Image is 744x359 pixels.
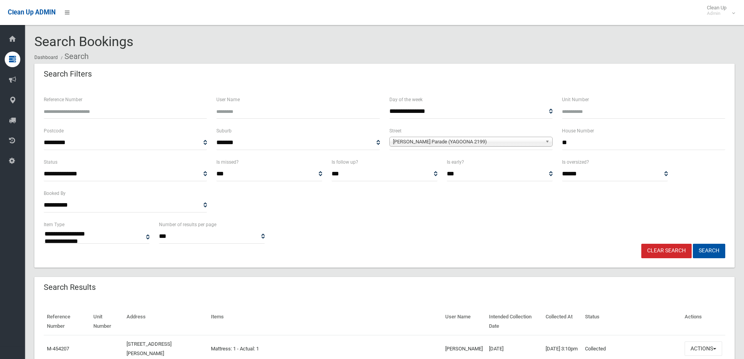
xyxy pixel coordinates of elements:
label: Is follow up? [332,158,358,166]
label: Is oversized? [562,158,589,166]
a: Clear Search [641,244,692,258]
label: Is missed? [216,158,239,166]
label: Reference Number [44,95,82,104]
a: M-454207 [47,346,69,352]
a: Dashboard [34,55,58,60]
th: Collected At [542,308,582,335]
label: Item Type [44,220,64,229]
label: Postcode [44,127,64,135]
span: Clean Up [703,5,734,16]
th: User Name [442,308,486,335]
th: Unit Number [90,308,123,335]
label: Booked By [44,189,66,198]
header: Search Filters [34,66,101,82]
button: Search [693,244,725,258]
label: Number of results per page [159,220,216,229]
th: Items [208,308,442,335]
span: Clean Up ADMIN [8,9,55,16]
label: User Name [216,95,240,104]
header: Search Results [34,280,105,295]
th: Status [582,308,682,335]
label: Suburb [216,127,232,135]
label: Street [389,127,401,135]
label: Status [44,158,57,166]
a: [STREET_ADDRESS][PERSON_NAME] [127,341,171,356]
th: Reference Number [44,308,90,335]
label: Unit Number [562,95,589,104]
span: [PERSON_NAME] Parade (YAGOONA 2199) [393,137,542,146]
li: Search [59,49,89,64]
label: Day of the week [389,95,423,104]
th: Address [123,308,208,335]
small: Admin [707,11,726,16]
label: Is early? [447,158,464,166]
span: Search Bookings [34,34,134,49]
button: Actions [685,341,722,356]
th: Actions [682,308,725,335]
th: Intended Collection Date [486,308,542,335]
label: House Number [562,127,594,135]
